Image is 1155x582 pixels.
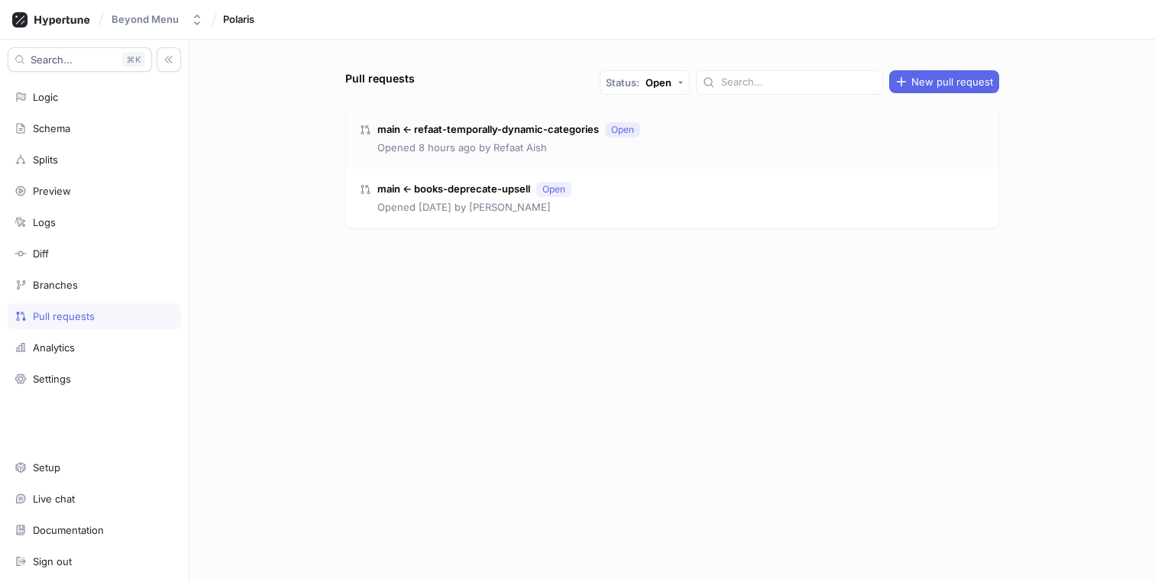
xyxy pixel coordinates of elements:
[8,517,181,543] a: Documentation
[33,461,60,474] div: Setup
[105,7,209,32] button: Beyond Menu
[33,341,75,354] div: Analytics
[121,52,145,67] div: K
[345,70,415,86] div: Pull requests
[645,78,671,88] div: Open
[611,123,634,137] div: Open
[223,14,254,24] span: Polaris
[112,13,179,26] div: Beyond Menu
[33,555,72,567] div: Sign out
[33,122,70,134] div: Schema
[33,185,71,197] div: Preview
[33,310,95,322] div: Pull requests
[31,55,73,64] span: Search...
[33,279,78,291] div: Branches
[377,122,599,137] p: main ← refaat-temporally-dynamic-categories
[377,200,551,215] p: Opened [DATE] by [PERSON_NAME]
[911,77,993,86] span: New pull request
[33,493,75,505] div: Live chat
[33,373,71,385] div: Settings
[721,75,876,90] input: Search...
[33,91,58,103] div: Logic
[8,47,152,72] button: Search...K
[606,78,639,88] p: Status:
[377,182,530,197] p: main ← books-deprecate-upsell
[33,247,49,260] div: Diff
[33,524,104,536] div: Documentation
[33,154,58,166] div: Splits
[33,216,56,228] div: Logs
[889,70,999,93] button: New pull request
[600,70,690,95] button: Status: Open
[542,183,565,196] div: Open
[377,141,547,156] p: Opened 8 hours ago by Refaat Aish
